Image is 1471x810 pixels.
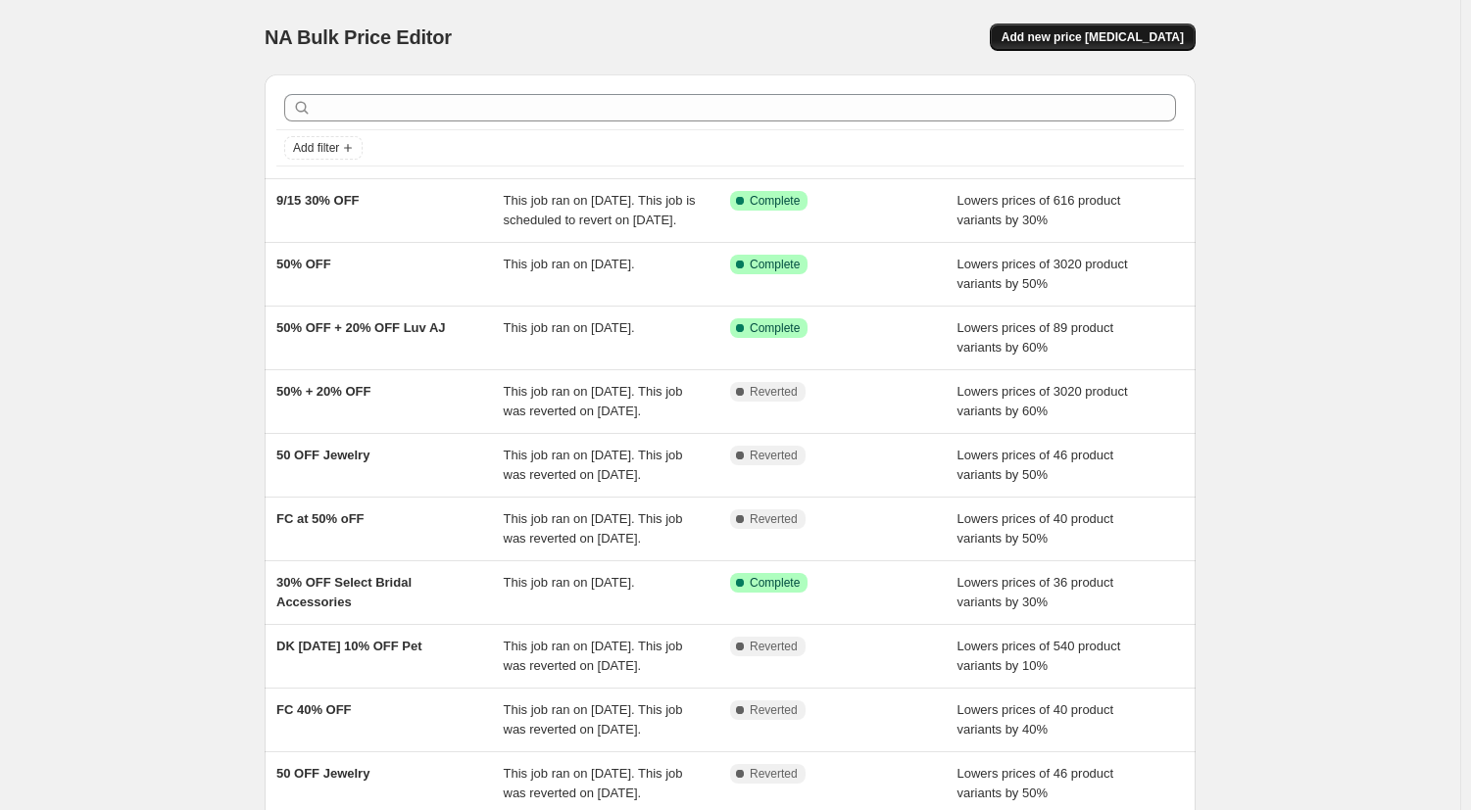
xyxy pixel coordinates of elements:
[276,448,369,462] span: 50 OFF Jewelry
[504,384,683,418] span: This job ran on [DATE]. This job was reverted on [DATE].
[990,24,1196,51] button: Add new price [MEDICAL_DATA]
[276,257,331,271] span: 50% OFF
[957,320,1114,355] span: Lowers prices of 89 product variants by 60%
[750,511,798,527] span: Reverted
[957,193,1121,227] span: Lowers prices of 616 product variants by 30%
[276,384,370,399] span: 50% + 20% OFF
[504,639,683,673] span: This job ran on [DATE]. This job was reverted on [DATE].
[276,575,412,609] span: 30% OFF Select Bridal Accessories
[276,511,365,526] span: FC at 50% oFF
[750,448,798,463] span: Reverted
[276,320,446,335] span: 50% OFF + 20% OFF Luv AJ
[504,257,635,271] span: This job ran on [DATE].
[293,140,339,156] span: Add filter
[957,766,1114,800] span: Lowers prices of 46 product variants by 50%
[276,766,369,781] span: 50 OFF Jewelry
[276,639,422,653] span: DK [DATE] 10% OFF Pet
[957,575,1114,609] span: Lowers prices of 36 product variants by 30%
[504,320,635,335] span: This job ran on [DATE].
[957,448,1114,482] span: Lowers prices of 46 product variants by 50%
[276,193,360,208] span: 9/15 30% OFF
[957,384,1128,418] span: Lowers prices of 3020 product variants by 60%
[750,384,798,400] span: Reverted
[284,136,363,160] button: Add filter
[504,766,683,800] span: This job ran on [DATE]. This job was reverted on [DATE].
[276,702,352,717] span: FC 40% OFF
[265,26,452,48] span: NA Bulk Price Editor
[957,702,1114,737] span: Lowers prices of 40 product variants by 40%
[750,320,800,336] span: Complete
[504,702,683,737] span: This job ran on [DATE]. This job was reverted on [DATE].
[750,766,798,782] span: Reverted
[504,575,635,590] span: This job ran on [DATE].
[957,257,1128,291] span: Lowers prices of 3020 product variants by 50%
[750,639,798,654] span: Reverted
[957,639,1121,673] span: Lowers prices of 540 product variants by 10%
[750,702,798,718] span: Reverted
[957,511,1114,546] span: Lowers prices of 40 product variants by 50%
[750,257,800,272] span: Complete
[504,511,683,546] span: This job ran on [DATE]. This job was reverted on [DATE].
[504,448,683,482] span: This job ran on [DATE]. This job was reverted on [DATE].
[1002,29,1184,45] span: Add new price [MEDICAL_DATA]
[750,575,800,591] span: Complete
[504,193,696,227] span: This job ran on [DATE]. This job is scheduled to revert on [DATE].
[750,193,800,209] span: Complete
